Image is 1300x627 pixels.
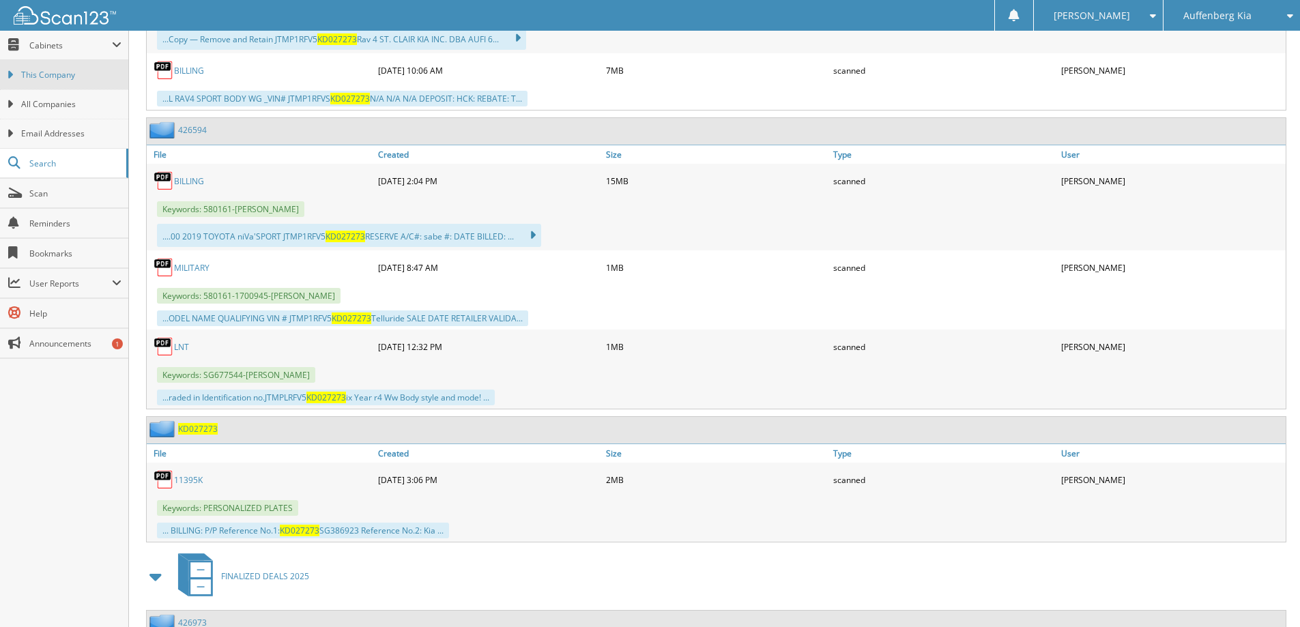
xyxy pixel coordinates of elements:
div: ...raded in Identification no.JTMPLRFV5 ix Year r4 Ww Body style and mode! ... [157,390,495,405]
span: Announcements [29,338,121,349]
a: Size [603,145,830,164]
a: LNT [174,341,189,353]
a: Created [375,145,603,164]
span: KD027273 [326,231,365,242]
div: ...ODEL NAME QUALIFYING VIN # JTMP1RFV5 Telluride SALE DATE RETAILER VALIDA... [157,310,528,326]
span: Keywords: SG677544-[PERSON_NAME] [157,367,315,383]
div: scanned [830,57,1058,84]
div: scanned [830,333,1058,360]
img: folder2.png [149,420,178,437]
span: Scan [29,188,121,199]
div: scanned [830,167,1058,194]
div: ... BILLING: P/P Reference No.1: SG386923 Reference No.2: Kia ... [157,523,449,538]
a: FINALIZED DEALS 2025 [170,549,309,603]
div: [DATE] 12:32 PM [375,333,603,360]
div: 1 [112,338,123,349]
a: User [1058,444,1286,463]
span: User Reports [29,278,112,289]
div: [DATE] 3:06 PM [375,466,603,493]
span: Cabinets [29,40,112,51]
a: Type [830,444,1058,463]
div: 2MB [603,466,830,493]
div: 7MB [603,57,830,84]
div: [PERSON_NAME] [1058,57,1286,84]
a: User [1058,145,1286,164]
span: Keywords: 580161-1700945-[PERSON_NAME] [157,288,341,304]
div: 1MB [603,254,830,281]
a: KD027273 [178,423,218,435]
span: Auffenberg Kia [1183,12,1252,20]
div: [DATE] 10:06 AM [375,57,603,84]
span: KD027273 [280,525,319,536]
a: MILITARY [174,262,210,274]
span: Search [29,158,119,169]
span: Help [29,308,121,319]
div: 1MB [603,333,830,360]
a: BILLING [174,175,204,187]
span: Keywords: PERSONALIZED PLATES [157,500,298,516]
div: ...L RAV4 SPORT BODY WG _VIN# JTMP1RFVS N/A N/A N/A DEPOSIT: HCK: REBATE: T... [157,91,528,106]
a: File [147,444,375,463]
div: 15MB [603,167,830,194]
a: Size [603,444,830,463]
div: ....00 2019 TOYOTA niVa'SPORT JTMP1RFV5 RESERVE A/C#: sabe #: DATE BILLED: ... [157,224,541,247]
img: PDF.png [154,60,174,81]
span: [PERSON_NAME] [1054,12,1130,20]
img: PDF.png [154,336,174,357]
span: Bookmarks [29,248,121,259]
span: All Companies [21,98,121,111]
div: scanned [830,466,1058,493]
a: Type [830,145,1058,164]
div: [PERSON_NAME] [1058,333,1286,360]
div: [PERSON_NAME] [1058,466,1286,493]
img: folder2.png [149,121,178,138]
a: File [147,145,375,164]
span: Email Addresses [21,128,121,140]
a: 11395K [174,474,203,486]
div: [PERSON_NAME] [1058,167,1286,194]
div: scanned [830,254,1058,281]
a: Created [375,444,603,463]
img: PDF.png [154,469,174,490]
span: Keywords: 580161-[PERSON_NAME] [157,201,304,217]
img: PDF.png [154,257,174,278]
span: This Company [21,69,121,81]
div: [DATE] 8:47 AM [375,254,603,281]
img: scan123-logo-white.svg [14,6,116,25]
span: KD027273 [330,93,370,104]
span: FINALIZED DEALS 2025 [221,570,309,582]
span: KD027273 [332,312,371,324]
div: [PERSON_NAME] [1058,254,1286,281]
span: KD027273 [317,33,357,45]
span: Reminders [29,218,121,229]
img: PDF.png [154,171,174,191]
a: BILLING [174,65,204,76]
a: 426594 [178,124,207,136]
div: ...Copy — Remove and Retain JTMP1RFV5 Rav 4 ST. CLAIR KIA INC. DBA AUFI 6... [157,27,526,50]
span: KD027273 [306,392,346,403]
div: [DATE] 2:04 PM [375,167,603,194]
